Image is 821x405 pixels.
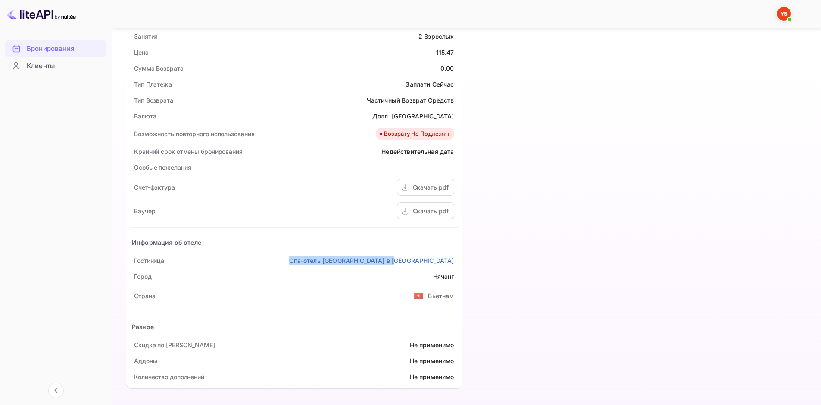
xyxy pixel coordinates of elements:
[367,97,454,104] ya-tr-span: Частичный Возврат Средств
[134,184,175,191] ya-tr-span: Счет-фактура
[134,49,149,56] ya-tr-span: Цена
[410,341,454,349] ya-tr-span: Не применимо
[5,58,106,75] div: Клиенты
[134,257,164,264] ya-tr-span: Гостиница
[410,357,454,364] ya-tr-span: Не применимо
[134,81,172,88] ya-tr-span: Тип Платежа
[428,292,454,299] ya-tr-span: Вьетнам
[132,239,201,246] ya-tr-span: Информация об отеле
[27,44,74,54] ya-tr-span: Бронирования
[418,33,422,40] ya-tr-span: 2
[134,148,243,155] ya-tr-span: Крайний срок отмены бронирования
[134,33,158,40] ya-tr-span: Занятия
[134,130,254,137] ya-tr-span: Возможность повторного использования
[384,130,450,138] ya-tr-span: Возврату не подлежит
[134,292,155,299] ya-tr-span: Страна
[134,97,173,104] ya-tr-span: Тип Возврата
[134,373,204,380] ya-tr-span: Количество дополнений
[134,65,184,72] ya-tr-span: Сумма Возврата
[440,64,454,73] div: 0.00
[7,7,76,21] img: Логотип LiteAPI
[134,164,191,171] ya-tr-span: Особые пожелания
[134,112,156,120] ya-tr-span: Валюта
[134,207,155,215] ya-tr-span: Ваучер
[289,257,454,264] ya-tr-span: Спа-отель [GEOGRAPHIC_DATA] в [GEOGRAPHIC_DATA]
[777,7,791,21] img: Служба Поддержки Яндекса
[5,40,106,56] a: Бронирования
[436,48,454,57] div: 115.47
[381,148,454,155] ya-tr-span: Недействительная дата
[413,207,449,215] ya-tr-span: Скачать pdf
[27,61,55,71] ya-tr-span: Клиенты
[289,256,454,265] a: Спа-отель [GEOGRAPHIC_DATA] в [GEOGRAPHIC_DATA]
[48,383,64,398] button: Свернуть навигацию
[5,40,106,57] div: Бронирования
[134,357,157,364] ya-tr-span: Аддоны
[134,273,152,280] ya-tr-span: Город
[410,373,454,380] ya-tr-span: Не применимо
[414,291,424,300] ya-tr-span: 🇻🇳
[372,112,454,120] ya-tr-span: Долл. [GEOGRAPHIC_DATA]
[406,81,454,88] ya-tr-span: Заплати Сейчас
[134,341,215,349] ya-tr-span: Скидка по [PERSON_NAME]
[413,184,449,191] ya-tr-span: Скачать pdf
[433,273,454,280] ya-tr-span: Нячанг
[132,323,154,330] ya-tr-span: Разное
[414,288,424,303] span: США
[424,33,454,40] ya-tr-span: Взрослых
[5,58,106,74] a: Клиенты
